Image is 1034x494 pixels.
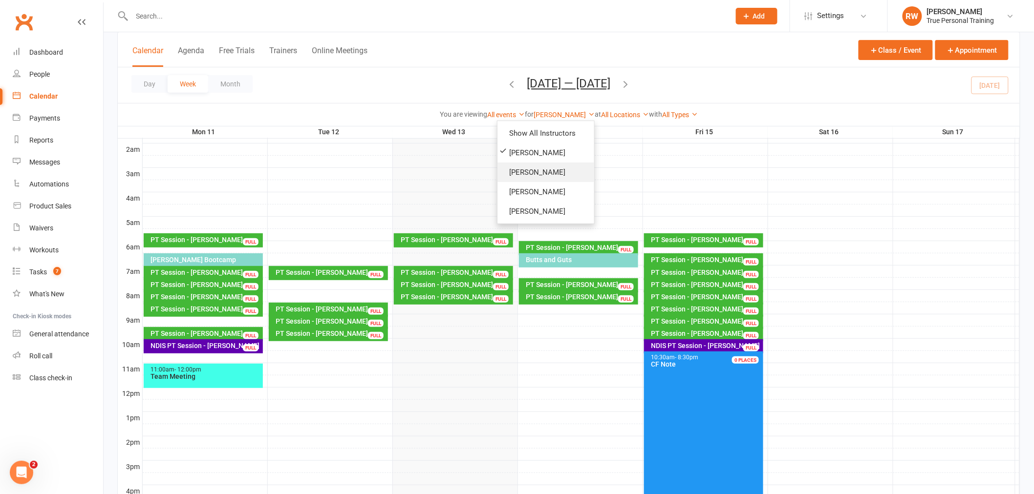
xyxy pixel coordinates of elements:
[118,363,142,375] th: 11am
[10,461,33,484] iframe: Intercom live chat
[118,387,142,399] th: 12pm
[118,338,142,350] th: 10am
[651,360,676,368] span: CF Note
[151,306,261,312] div: PT Session - [PERSON_NAME]
[219,46,255,67] button: Free Trials
[13,63,103,85] a: People
[118,143,142,155] th: 2am
[131,75,168,93] button: Day
[53,267,61,275] span: 7
[118,241,142,253] th: 6am
[13,217,103,239] a: Waivers
[651,318,762,325] div: PT Session - [PERSON_NAME]
[243,238,258,246] div: FULL
[893,126,1015,138] th: Sun 17
[743,283,759,290] div: FULL
[151,367,261,373] div: 11:00am
[13,129,103,151] a: Reports
[497,202,594,221] a: [PERSON_NAME]
[276,306,387,312] div: PT Session - [PERSON_NAME]
[526,256,637,263] div: Butts and Guts
[29,180,69,188] div: Automations
[312,46,367,67] button: Online Meetings
[743,295,759,303] div: FULL
[743,320,759,327] div: FULL
[243,308,258,315] div: FULL
[927,7,994,16] div: [PERSON_NAME]
[29,70,50,78] div: People
[743,258,759,266] div: FULL
[651,354,762,361] div: 10:30am
[29,224,53,232] div: Waivers
[118,436,142,448] th: 2pm
[440,110,487,118] strong: You are viewing
[651,269,762,276] div: PT Session - [PERSON_NAME]
[526,293,637,300] div: PT Session - [PERSON_NAME]
[13,85,103,107] a: Calendar
[13,173,103,195] a: Automations
[743,308,759,315] div: FULL
[651,281,762,288] div: PT Session - [PERSON_NAME]
[768,126,893,138] th: Sat 16
[618,246,634,253] div: FULL
[618,283,634,290] div: FULL
[29,290,65,298] div: What's New
[208,75,253,93] button: Month
[651,342,762,349] div: NDIS PT Session - [PERSON_NAME]
[743,344,759,351] div: FULL
[525,110,534,118] strong: for
[178,46,204,67] button: Agenda
[243,344,258,351] div: FULL
[276,330,387,337] div: PT Session - [PERSON_NAME]
[13,239,103,261] a: Workouts
[168,75,208,93] button: Week
[13,261,103,283] a: Tasks 7
[13,367,103,389] a: Class kiosk mode
[675,354,699,361] span: - 8:30pm
[649,110,662,118] strong: with
[743,332,759,339] div: FULL
[29,246,59,254] div: Workouts
[243,332,258,339] div: FULL
[29,374,72,382] div: Class check-in
[118,192,142,204] th: 4am
[497,182,594,202] a: [PERSON_NAME]
[401,269,512,276] div: PT Session - [PERSON_NAME]
[662,111,698,119] a: All Types
[651,256,762,263] div: PT Session - [PERSON_NAME]
[267,126,392,138] th: Tue 12
[13,195,103,217] a: Product Sales
[118,412,142,424] th: 1pm
[243,271,258,278] div: FULL
[595,110,601,118] strong: at
[493,238,509,246] div: FULL
[601,111,649,119] a: All Locations
[29,352,52,360] div: Roll call
[493,271,509,278] div: FULL
[527,77,611,90] button: [DATE] — [DATE]
[818,5,844,27] span: Settings
[151,269,261,276] div: PT Session - [PERSON_NAME]
[736,8,777,24] button: Add
[151,373,261,380] div: Team Meeting
[29,330,89,338] div: General attendance
[151,342,261,349] div: NDIS PT Session - [PERSON_NAME]
[859,40,933,60] button: Class / Event
[151,236,261,243] div: PT Session - [PERSON_NAME]
[151,281,261,288] div: PT Session - [PERSON_NAME]
[935,40,1009,60] button: Appointment
[118,265,142,277] th: 7am
[392,126,517,138] th: Wed 13
[151,330,261,337] div: PT Session - [PERSON_NAME]
[29,202,71,210] div: Product Sales
[132,46,163,67] button: Calendar
[29,114,60,122] div: Payments
[651,306,762,312] div: PT Session - [PERSON_NAME]
[368,332,384,339] div: FULL
[13,345,103,367] a: Roll call
[927,16,994,25] div: True Personal Training
[118,460,142,473] th: 3pm
[401,281,512,288] div: PT Session - [PERSON_NAME]
[401,293,512,300] div: PT Session - [PERSON_NAME]
[151,256,261,263] div: [PERSON_NAME] Bootcamp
